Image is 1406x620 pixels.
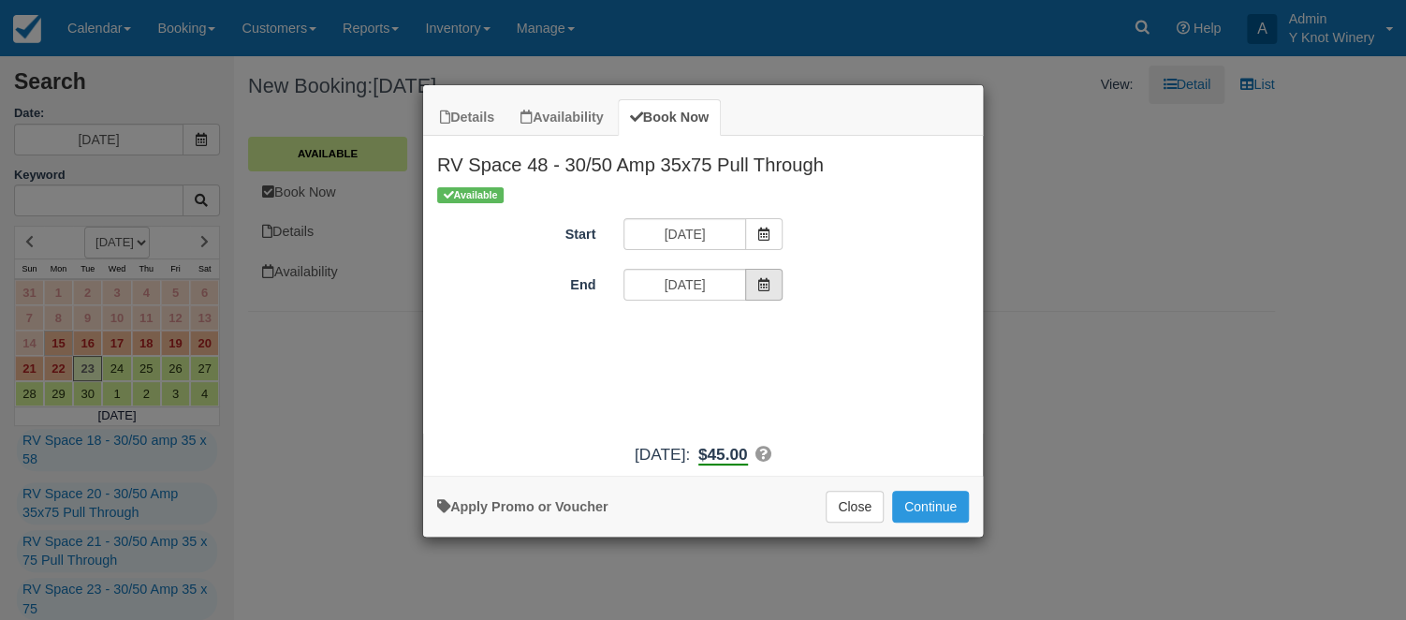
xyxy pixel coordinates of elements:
[635,445,685,464] span: [DATE]
[437,187,504,203] span: Available
[618,99,721,136] a: Book Now
[423,218,609,244] label: Start
[892,491,969,523] button: Add to Booking
[508,99,615,136] a: Availability
[423,136,983,185] h2: RV Space 48 - 30/50 Amp 35x75 Pull Through
[437,499,608,514] a: Apply Voucher
[698,445,748,465] b: $45.00
[826,491,884,523] button: Close
[423,136,983,466] div: Item Modal
[423,443,983,466] div: :
[428,99,506,136] a: Details
[423,269,609,295] label: End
